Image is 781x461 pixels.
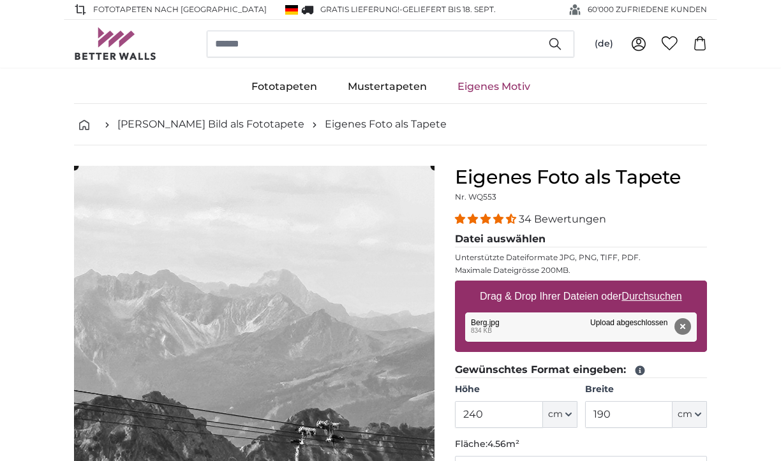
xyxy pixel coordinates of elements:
[74,27,157,60] img: Betterwalls
[455,252,707,263] p: Unterstützte Dateiformate JPG, PNG, TIFF, PDF.
[455,362,707,378] legend: Gewünschtes Format eingeben:
[93,4,267,15] span: Fototapeten nach [GEOGRAPHIC_DATA]
[74,104,707,145] nav: breadcrumbs
[399,4,496,14] span: -
[455,265,707,275] p: Maximale Dateigrösse 200MB.
[487,438,519,450] span: 4.56m²
[548,408,563,421] span: cm
[455,192,496,201] span: Nr. WQ553
[325,117,447,132] a: Eigenes Foto als Tapete
[403,4,496,14] span: Geliefert bis 18. Sept.
[117,117,304,132] a: [PERSON_NAME] Bild als Fototapete
[475,284,687,309] label: Drag & Drop Ihrer Dateien oder
[236,70,332,103] a: Fototapeten
[622,291,682,302] u: Durchsuchen
[519,213,606,225] span: 34 Bewertungen
[455,166,707,189] h1: Eigenes Foto als Tapete
[455,231,707,247] legend: Datei auswählen
[673,401,707,428] button: cm
[585,383,707,396] label: Breite
[678,408,692,421] span: cm
[455,438,707,451] p: Fläche:
[543,401,577,428] button: cm
[332,70,442,103] a: Mustertapeten
[455,213,519,225] span: 4.32 stars
[455,383,577,396] label: Höhe
[588,4,707,15] span: 60'000 ZUFRIEDENE KUNDEN
[320,4,399,14] span: GRATIS Lieferung!
[442,70,546,103] a: Eigenes Motiv
[584,33,623,55] button: (de)
[285,5,298,15] img: Deutschland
